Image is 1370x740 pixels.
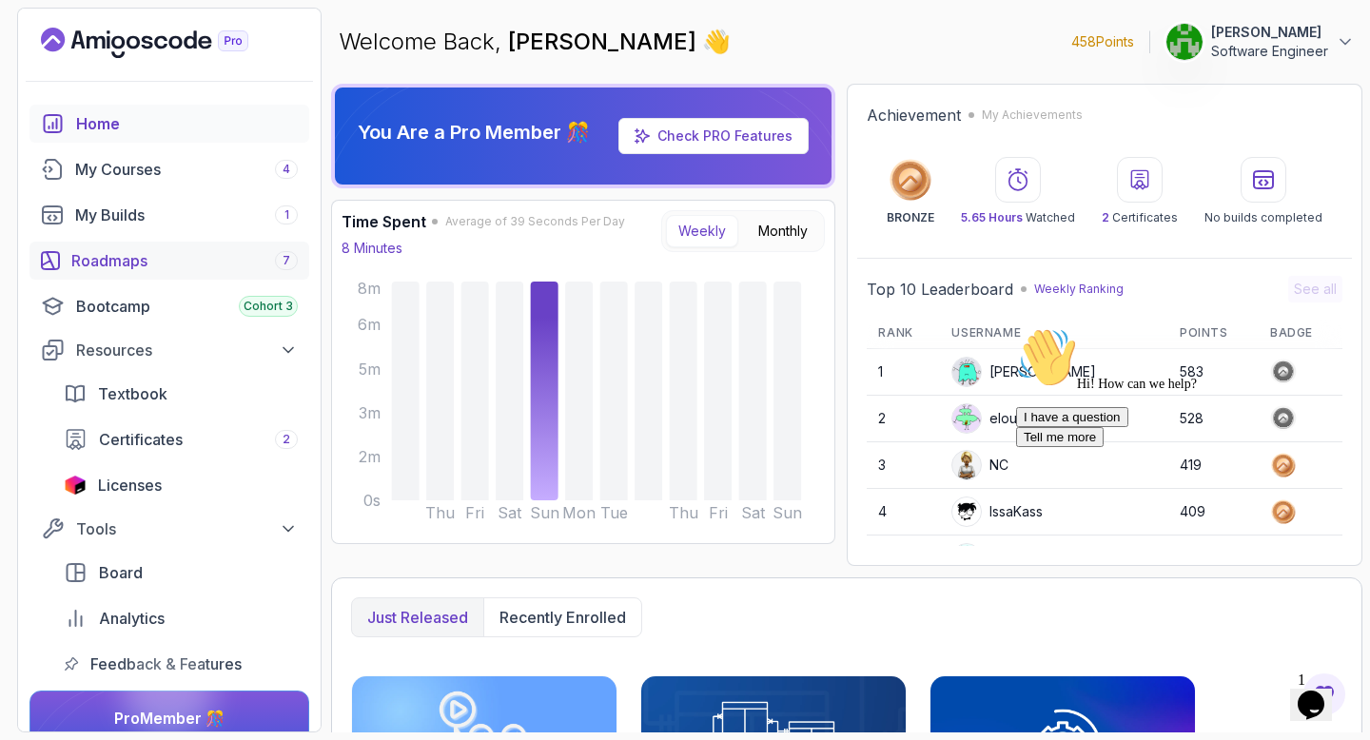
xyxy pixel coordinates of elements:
[29,242,309,280] a: roadmaps
[29,150,309,188] a: courses
[867,278,1013,301] h2: Top 10 Leaderboard
[41,28,292,58] a: Landing page
[339,27,731,57] p: Welcome Back,
[773,503,802,522] tspan: Sun
[52,599,309,637] a: analytics
[359,403,381,422] tspan: 3m
[1211,42,1328,61] p: Software Engineer
[483,598,641,636] button: Recently enrolled
[887,210,934,225] p: BRONZE
[445,214,625,229] span: Average of 39 Seconds Per Day
[76,517,298,540] div: Tools
[244,299,293,314] span: Cohort 3
[530,503,559,522] tspan: Sun
[76,112,298,135] div: Home
[29,333,309,367] button: Resources
[29,512,309,546] button: Tools
[1259,318,1342,349] th: Badge
[701,25,733,58] span: 👋
[1071,32,1134,51] p: 458 Points
[8,8,68,68] img: :wave:
[867,318,940,349] th: Rank
[666,215,738,247] button: Weekly
[98,382,167,405] span: Textbook
[951,497,1043,527] div: IssaKass
[358,279,381,298] tspan: 8m
[600,503,628,522] tspan: Tue
[52,420,309,458] a: certificates
[1102,210,1178,225] p: Certificates
[71,249,298,272] div: Roadmaps
[52,466,309,504] a: licenses
[951,403,1041,434] div: elouardi
[741,503,766,522] tspan: Sat
[618,118,809,154] a: Check PRO Features
[359,447,381,466] tspan: 2m
[367,606,468,629] p: Just released
[283,253,290,268] span: 7
[940,318,1168,349] th: Username
[8,8,350,127] div: 👋Hi! How can we help?I have a questionTell me more
[952,451,981,479] img: user profile image
[76,295,298,318] div: Bootcamp
[1165,23,1355,61] button: user profile image[PERSON_NAME]Software Engineer
[425,503,455,522] tspan: Thu
[952,497,981,526] img: user profile image
[465,503,484,522] tspan: Fri
[284,207,289,223] span: 1
[99,561,143,584] span: Board
[8,88,120,107] button: I have a question
[867,489,940,536] td: 4
[867,536,940,582] td: 5
[352,598,483,636] button: Just released
[64,476,87,495] img: jetbrains icon
[358,315,381,334] tspan: 6m
[29,105,309,143] a: home
[358,119,590,146] p: You Are a Pro Member 🎊
[1168,318,1259,349] th: Points
[982,107,1083,123] p: My Achievements
[342,210,426,233] h3: Time Spent
[498,503,522,522] tspan: Sat
[1034,282,1124,297] p: Weekly Ranking
[90,652,242,675] span: Feedback & Features
[363,491,381,510] tspan: 0s
[867,396,940,442] td: 2
[52,554,309,592] a: board
[1204,210,1322,225] p: No builds completed
[8,107,95,127] button: Tell me more
[99,428,183,451] span: Certificates
[283,432,290,447] span: 2
[867,104,961,127] h2: Achievement
[1211,23,1328,42] p: [PERSON_NAME]
[1102,210,1109,224] span: 2
[746,215,820,247] button: Monthly
[1008,320,1351,654] iframe: chat widget
[342,239,402,258] p: 8 Minutes
[98,474,162,497] span: Licenses
[8,57,188,71] span: Hi! How can we help?
[1166,24,1203,60] img: user profile image
[867,442,940,489] td: 3
[99,607,165,630] span: Analytics
[657,127,793,144] a: Check PRO Features
[76,339,298,361] div: Resources
[951,543,1086,574] div: Kalpanakakarla
[952,544,981,573] img: default monster avatar
[952,358,981,386] img: default monster avatar
[29,287,309,325] a: bootcamp
[29,196,309,234] a: builds
[1290,664,1351,721] iframe: chat widget
[951,450,1008,480] div: NC
[961,210,1075,225] p: Watched
[867,349,940,396] td: 1
[359,360,381,379] tspan: 5m
[669,503,698,522] tspan: Thu
[1288,276,1342,302] button: See all
[75,204,298,226] div: My Builds
[499,606,626,629] p: Recently enrolled
[562,503,596,522] tspan: Mon
[75,158,298,181] div: My Courses
[52,645,309,683] a: feedback
[951,357,1096,387] div: [PERSON_NAME]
